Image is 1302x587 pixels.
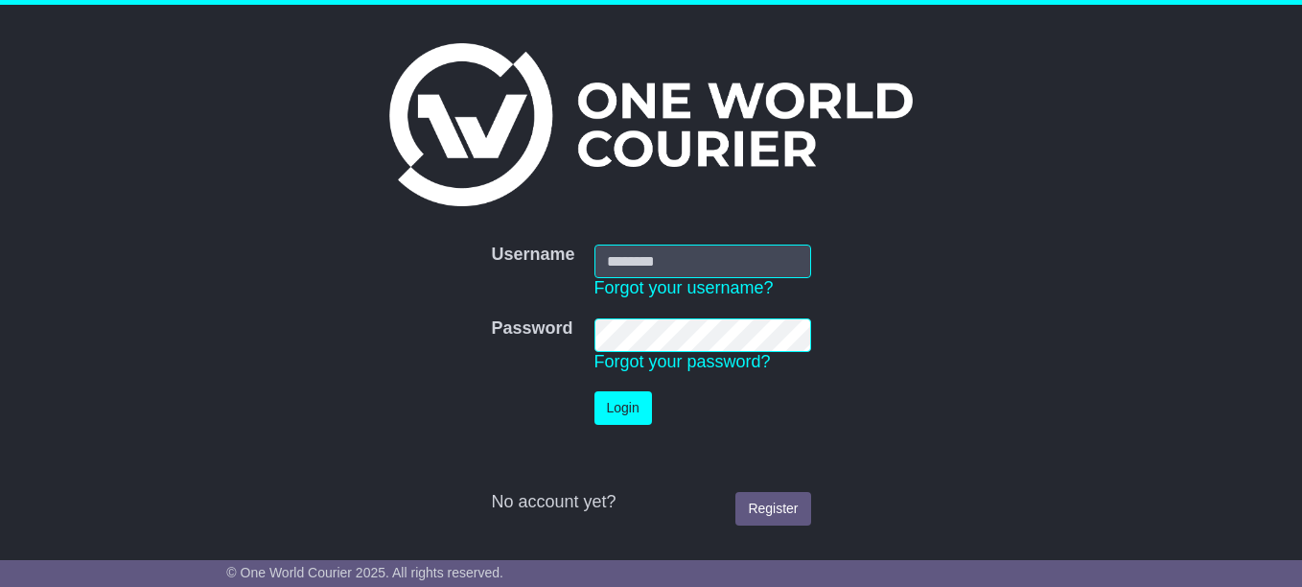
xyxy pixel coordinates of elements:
[594,391,652,425] button: Login
[594,278,774,297] a: Forgot your username?
[491,492,810,513] div: No account yet?
[491,318,572,340] label: Password
[226,565,503,580] span: © One World Courier 2025. All rights reserved.
[735,492,810,526] a: Register
[594,352,771,371] a: Forgot your password?
[491,245,574,266] label: Username
[389,43,913,206] img: One World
